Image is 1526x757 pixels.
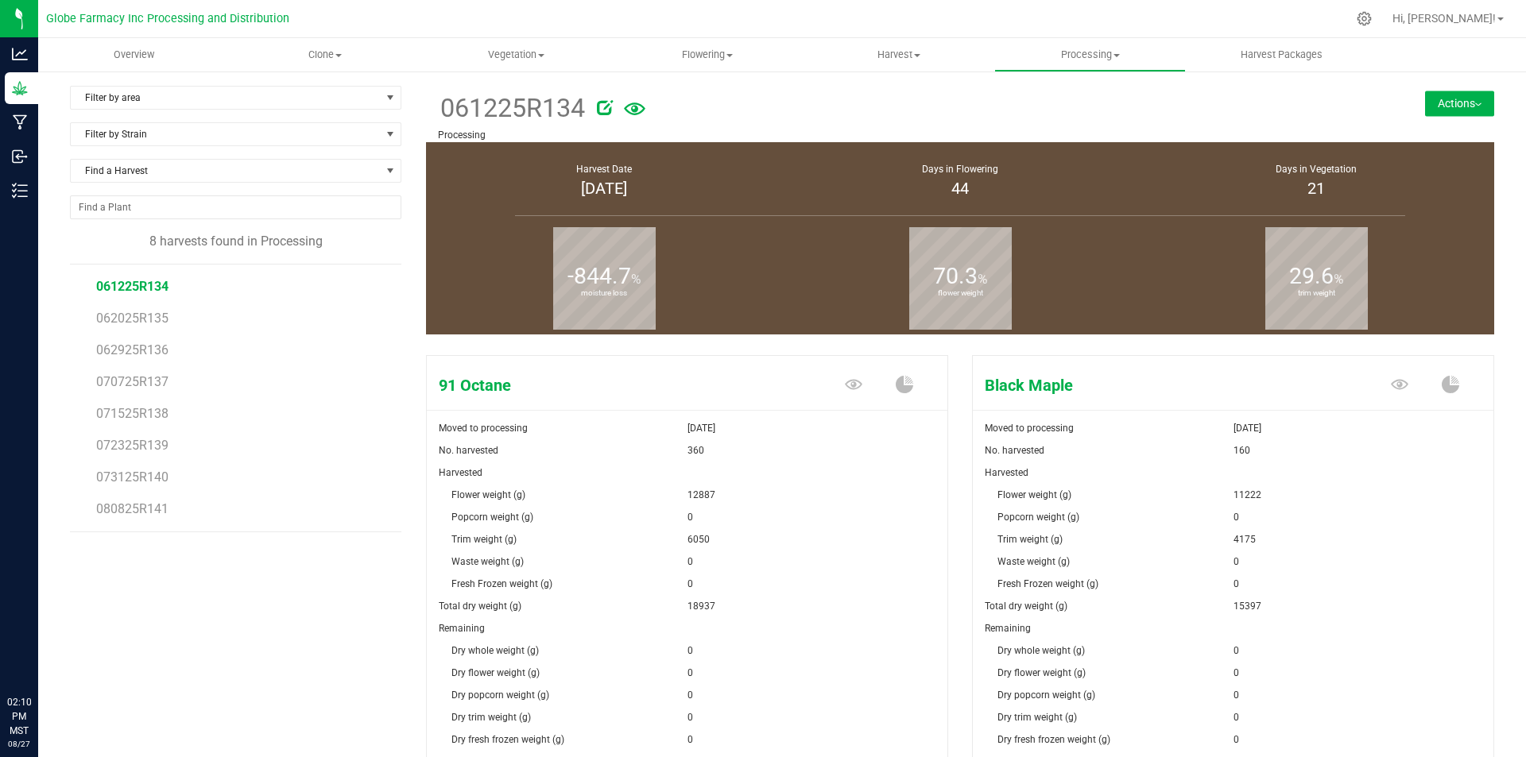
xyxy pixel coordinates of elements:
span: Dry flower weight (g) [451,667,540,678]
a: Vegetation [420,38,612,71]
span: 360 [687,439,704,462]
group-info-box: Days in flowering [794,142,1126,220]
div: 44 [802,176,1118,200]
span: Clone [230,48,420,62]
span: Remaining [985,623,1031,634]
span: 070725R137 [96,374,168,389]
span: Harvested [985,467,1028,478]
span: Processing [995,48,1185,62]
span: Moved to processing [439,423,528,434]
span: Find a Harvest [71,160,381,182]
span: 072325R139 [96,438,168,453]
a: Processing [994,38,1186,71]
span: Dry trim weight (g) [997,712,1077,723]
div: Days in Vegetation [1158,162,1474,176]
div: Days in Flowering [802,162,1118,176]
span: 6050 [687,528,710,550]
span: Dry whole weight (g) [997,645,1085,656]
span: 061225R134 [96,279,168,294]
span: Waste weight (g) [997,556,1070,567]
p: 02:10 PM MST [7,695,31,738]
span: Filter by area [71,87,381,109]
span: 0 [687,728,693,751]
span: Overview [92,48,176,62]
span: Dry popcorn weight (g) [997,689,1095,701]
a: Flowering [612,38,804,71]
div: 21 [1158,176,1474,200]
span: No. harvested [439,445,498,456]
span: Dry fresh frozen weight (g) [451,734,564,745]
span: Total dry weight (g) [439,601,521,612]
div: Harvest Date [446,162,762,176]
span: Dry fresh frozen weight (g) [997,734,1110,745]
span: 91 Octane [427,373,773,397]
span: 160 [1234,439,1250,462]
b: trim weight [1265,222,1368,365]
a: Harvest [804,38,995,71]
span: Globe Farmacy Inc Processing and Distribution [46,12,289,25]
a: Clone [230,38,421,71]
span: Fresh Frozen weight (g) [997,578,1098,589]
span: 0 [1234,684,1239,706]
span: 0 [687,573,693,595]
span: 15397 [1234,595,1261,617]
span: Moved to processing [985,423,1074,434]
span: 080825R141 [96,501,168,516]
span: Harvest [804,48,994,62]
span: Dry trim weight (g) [451,712,531,723]
span: select [381,87,401,109]
span: 071525R138 [96,406,168,421]
span: Waste weight (g) [451,556,524,567]
span: 0 [687,684,693,706]
p: Processing [438,128,1304,142]
inline-svg: Inbound [12,149,28,164]
span: 0 [1234,662,1239,684]
span: 0 [1234,573,1239,595]
span: Harvested [439,467,482,478]
span: Dry flower weight (g) [997,667,1086,678]
span: 062925R136 [96,342,168,357]
b: moisture loss [553,222,656,365]
span: Flower weight (g) [997,489,1071,500]
span: 12887 [687,484,715,506]
group-info-box: Harvest Date [438,142,770,220]
span: Trim weight (g) [997,534,1063,545]
span: Black Maple [973,373,1319,397]
iframe: Resource center unread badge [47,628,66,647]
inline-svg: Manufacturing [12,114,28,130]
span: 0 [687,550,693,573]
span: Fresh Frozen weight (g) [451,578,552,589]
span: 073125R140 [96,469,168,485]
span: 18937 [687,595,715,617]
group-info-box: Days in vegetation [1150,142,1482,220]
span: 0 [687,639,693,662]
div: Manage settings [1354,11,1374,26]
inline-svg: Analytics [12,46,28,62]
span: Vegetation [421,48,611,62]
inline-svg: Inventory [12,183,28,199]
span: 0 [1234,728,1239,751]
span: Hi, [PERSON_NAME]! [1392,12,1496,25]
span: Filter by Strain [71,123,381,145]
span: 0 [687,662,693,684]
input: NO DATA FOUND [71,196,401,218]
span: 0 [687,506,693,528]
span: 0 [1234,550,1239,573]
span: Dry whole weight (g) [451,645,539,656]
span: Flower weight (g) [451,489,525,500]
button: Actions [1425,91,1494,116]
span: Popcorn weight (g) [997,512,1079,523]
span: Trim weight (g) [451,534,517,545]
group-info-box: Trim weight % [1150,220,1482,334]
span: Flowering [613,48,803,62]
a: Overview [38,38,230,71]
span: Popcorn weight (g) [451,512,533,523]
span: 0 [687,706,693,728]
span: 4175 [1234,528,1256,550]
span: 0 [1234,706,1239,728]
a: Harvest Packages [1186,38,1377,71]
span: 062025R135 [96,311,168,326]
span: Dry popcorn weight (g) [451,689,549,701]
span: No. harvested [985,445,1044,456]
span: Total dry weight (g) [985,601,1067,612]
